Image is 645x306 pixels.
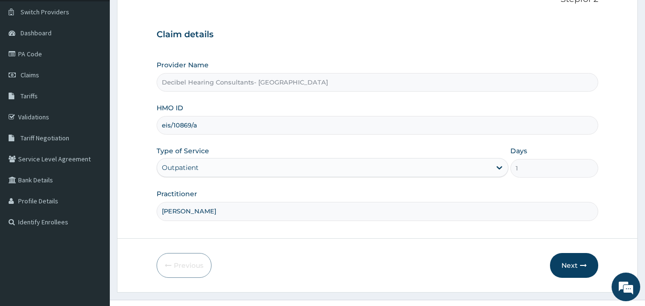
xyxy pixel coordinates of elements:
input: Enter Name [157,202,599,221]
label: Provider Name [157,60,209,70]
label: HMO ID [157,103,183,113]
input: Enter HMO ID [157,116,599,135]
div: Outpatient [162,163,199,172]
span: Claims [21,71,39,79]
button: Previous [157,253,211,278]
div: Minimize live chat window [157,5,180,28]
label: Practitioner [157,189,197,199]
button: Next [550,253,598,278]
span: Tariffs [21,92,38,100]
img: d_794563401_company_1708531726252_794563401 [18,48,39,72]
label: Days [510,146,527,156]
textarea: Type your message and hit 'Enter' [5,204,182,238]
div: Chat with us now [50,53,160,66]
span: We're online! [55,92,132,189]
span: Tariff Negotiation [21,134,69,142]
span: Switch Providers [21,8,69,16]
span: Dashboard [21,29,52,37]
label: Type of Service [157,146,209,156]
h3: Claim details [157,30,599,40]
